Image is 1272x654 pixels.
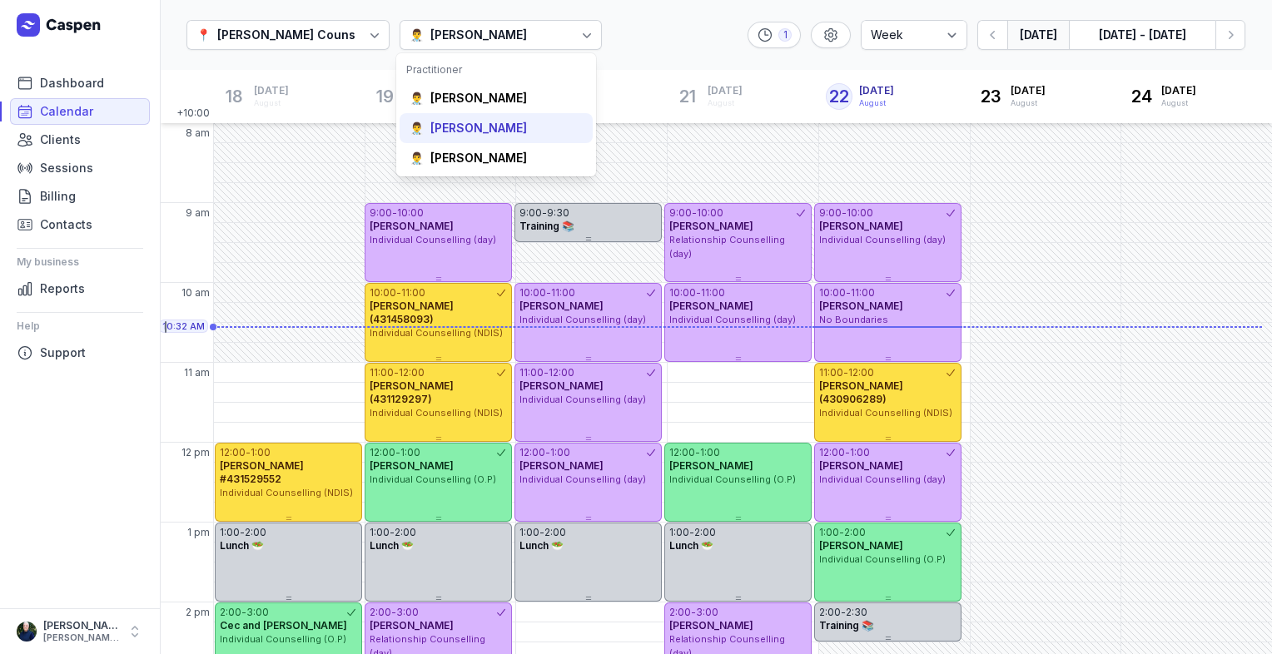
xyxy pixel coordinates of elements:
span: Individual Counselling (NDIS) [220,487,353,498]
span: [PERSON_NAME] (431129297) [370,379,454,405]
span: [PERSON_NAME] (430906289) [819,379,903,405]
div: 1 [778,28,792,42]
div: - [845,446,850,459]
span: [PERSON_NAME] [669,300,753,312]
span: Relationship Counselling (day) [669,234,785,260]
div: 10:00 [397,206,424,220]
span: [PERSON_NAME] [669,220,753,232]
div: 12:00 [819,446,845,459]
span: +10:00 [176,107,213,123]
span: Individual Counselling (NDIS) [819,407,952,419]
span: Individual Counselling (day) [370,234,496,245]
div: 11:00 [551,286,575,300]
span: Individual Counselling (day) [669,314,796,325]
div: 9:00 [819,206,842,220]
div: - [692,206,697,220]
span: 8 am [186,126,210,140]
div: 10:00 [819,286,846,300]
div: - [839,526,844,539]
div: [PERSON_NAME] [430,25,527,45]
div: August [708,97,743,109]
div: [PERSON_NAME] [43,619,120,632]
div: 2:30 [846,606,867,619]
div: August [859,97,894,109]
span: [PERSON_NAME] [819,220,903,232]
span: Cec and [PERSON_NAME] [220,619,347,632]
span: Contacts [40,215,92,235]
span: [PERSON_NAME] [819,300,903,312]
div: 👨‍⚕️ [410,150,424,166]
span: Individual Counselling (O.P) [370,473,496,485]
div: 21 [674,83,701,110]
span: Individual Counselling (NDIS) [370,327,503,339]
span: Individual Counselling (day) [519,314,646,325]
span: Support [40,343,86,363]
span: [DATE] [1161,84,1196,97]
div: August [1161,97,1196,109]
div: 12:00 [370,446,395,459]
div: - [396,286,401,300]
div: 2:00 [395,526,416,539]
span: No Boundaries [819,314,888,325]
div: - [689,526,694,539]
span: Lunch 🥗 [370,539,414,552]
div: - [546,286,551,300]
div: 3:00 [246,606,269,619]
div: 10:00 [519,286,546,300]
span: Clients [40,130,81,150]
button: [DATE] - [DATE] [1069,20,1215,50]
div: 9:30 [547,206,569,220]
div: 9:00 [370,206,392,220]
div: 1:00 [819,526,839,539]
div: - [843,366,848,379]
span: [PERSON_NAME] [519,459,604,472]
span: 11 am [184,366,210,379]
div: 2:00 [370,606,391,619]
div: 11:00 [519,366,544,379]
div: 3:00 [696,606,718,619]
div: 1:00 [370,526,390,539]
div: Help [17,313,143,339]
div: 1:00 [850,446,870,459]
span: Sessions [40,158,93,178]
span: [PERSON_NAME] [819,459,903,472]
div: 12:00 [549,366,574,379]
div: 3:00 [396,606,419,619]
div: 👨‍⚕️ [410,90,424,107]
div: Practitioner [406,63,586,77]
div: - [246,446,251,459]
span: [PERSON_NAME] [669,619,753,632]
div: - [846,286,851,300]
span: Calendar [40,102,93,121]
span: [DATE] [1011,84,1046,97]
span: Lunch 🥗 [669,539,713,552]
div: - [841,606,846,619]
div: 2:00 [694,526,716,539]
span: [PERSON_NAME] [370,220,454,232]
div: 23 [977,83,1004,110]
div: 📍 [196,25,211,45]
div: - [392,206,397,220]
div: [PERSON_NAME] [430,120,527,136]
span: 10 am [181,286,210,300]
div: [PERSON_NAME][EMAIL_ADDRESS][DOMAIN_NAME][PERSON_NAME] [43,632,120,644]
div: - [539,526,544,539]
span: Billing [40,186,76,206]
div: 2:00 [819,606,841,619]
div: 22 [826,83,852,110]
span: [PERSON_NAME] [519,300,604,312]
div: - [240,526,245,539]
div: 18 [221,83,247,110]
div: August [1011,97,1046,109]
div: 12:00 [519,446,545,459]
div: [PERSON_NAME] [430,150,527,166]
span: [PERSON_NAME] #431529552 [220,459,304,485]
span: 2 pm [186,606,210,619]
div: - [241,606,246,619]
div: [PERSON_NAME] [430,90,527,107]
span: Individual Counselling (O.P) [819,553,946,565]
span: Training 📚 [819,619,874,632]
div: 10:00 [370,286,396,300]
div: 1:00 [251,446,271,459]
span: [PERSON_NAME] [370,619,454,632]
